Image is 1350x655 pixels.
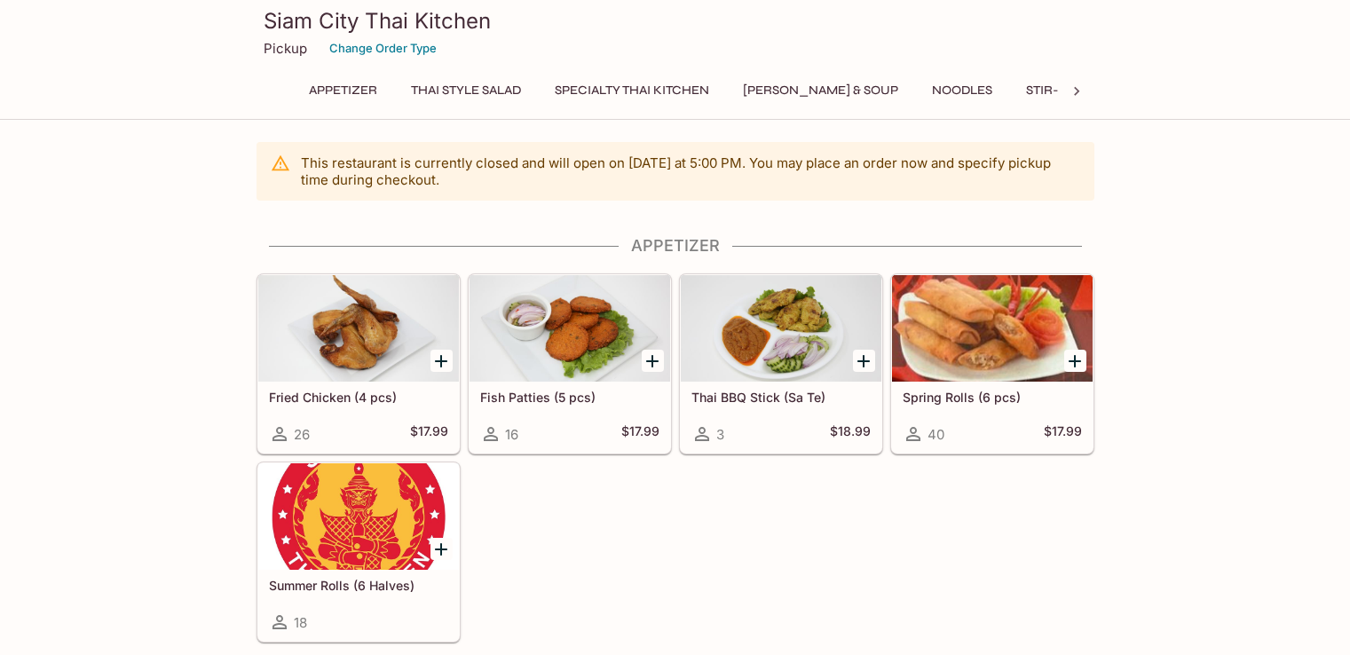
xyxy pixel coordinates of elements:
span: 3 [716,426,724,443]
h5: Fried Chicken (4 pcs) [269,390,448,405]
p: Pickup [264,40,307,57]
div: Fish Patties (5 pcs) [470,275,670,382]
h5: Summer Rolls (6 Halves) [269,578,448,593]
button: Add Spring Rolls (6 pcs) [1064,350,1086,372]
h5: Spring Rolls (6 pcs) [903,390,1082,405]
h5: Thai BBQ Stick (Sa Te) [691,390,871,405]
h5: $18.99 [830,423,871,445]
button: Add Fish Patties (5 pcs) [642,350,664,372]
span: 18 [294,614,307,631]
div: Thai BBQ Stick (Sa Te) [681,275,881,382]
p: This restaurant is currently closed and will open on [DATE] at 5:00 PM . You may place an order n... [301,154,1080,188]
div: Fried Chicken (4 pcs) [258,275,459,382]
button: [PERSON_NAME] & Soup [733,78,908,103]
a: Spring Rolls (6 pcs)40$17.99 [891,274,1093,454]
span: 40 [928,426,944,443]
button: Specialty Thai Kitchen [545,78,719,103]
h5: Fish Patties (5 pcs) [480,390,659,405]
a: Fried Chicken (4 pcs)26$17.99 [257,274,460,454]
a: Fish Patties (5 pcs)16$17.99 [469,274,671,454]
h4: Appetizer [257,236,1094,256]
span: 16 [505,426,518,443]
h5: $17.99 [410,423,448,445]
h5: $17.99 [1044,423,1082,445]
button: Add Summer Rolls (6 Halves) [430,538,453,560]
button: Appetizer [299,78,387,103]
div: Spring Rolls (6 pcs) [892,275,1093,382]
button: Change Order Type [321,35,445,62]
div: Summer Rolls (6 Halves) [258,463,459,570]
h5: $17.99 [621,423,659,445]
button: Add Thai BBQ Stick (Sa Te) [853,350,875,372]
button: Noodles [922,78,1002,103]
button: Add Fried Chicken (4 pcs) [430,350,453,372]
button: Stir-Fry Dishes [1016,78,1141,103]
a: Summer Rolls (6 Halves)18 [257,462,460,642]
span: 26 [294,426,310,443]
button: Thai Style Salad [401,78,531,103]
a: Thai BBQ Stick (Sa Te)3$18.99 [680,274,882,454]
h3: Siam City Thai Kitchen [264,7,1087,35]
